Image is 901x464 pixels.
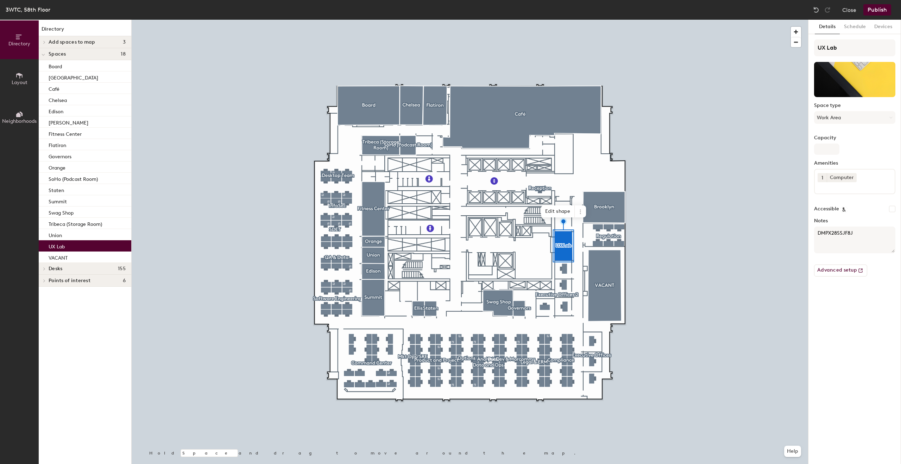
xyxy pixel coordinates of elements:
span: 155 [118,266,126,272]
span: Directory [8,41,30,47]
p: Swag Shop [49,208,74,216]
textarea: DMPX28SSJF8J [814,227,895,253]
button: Schedule [840,20,870,34]
p: Governors [49,152,71,160]
label: Amenities [814,160,895,166]
p: Summit [49,197,67,205]
p: Fitness Center [49,129,82,137]
p: Staten [49,185,64,193]
p: Café [49,84,59,92]
button: Details [815,20,840,34]
button: Devices [870,20,896,34]
img: Redo [824,6,831,13]
span: Neighborhoods [2,118,37,124]
p: Union [49,230,62,239]
span: Edit shape [541,205,575,217]
span: 6 [123,278,126,284]
button: Work Area [814,111,895,124]
div: 3WTC, 58th Floor [6,5,50,14]
label: Space type [814,103,895,108]
button: Help [784,446,801,457]
p: Flatiron [49,140,66,148]
span: 18 [121,51,126,57]
img: Undo [813,6,820,13]
span: 1 [821,174,823,182]
p: Tribeca (Storage Room) [49,219,102,227]
p: Edison [49,107,63,115]
label: Capacity [814,135,895,141]
label: Notes [814,218,895,224]
button: 1 [818,173,827,182]
div: Computer [827,173,857,182]
span: Spaces [49,51,66,57]
span: Points of interest [49,278,90,284]
p: Chelsea [49,95,67,103]
span: Desks [49,266,62,272]
span: 3 [123,39,126,45]
img: The space named UX Lab [814,62,895,97]
label: Accessible [814,206,839,212]
p: SoHo (Podcast Room) [49,174,98,182]
button: Advanced setup [814,265,867,277]
p: VACANT [49,253,68,261]
p: [GEOGRAPHIC_DATA] [49,73,98,81]
span: Layout [12,80,27,85]
p: [PERSON_NAME] [49,118,88,126]
button: Close [842,4,856,15]
button: Publish [863,4,891,15]
p: Orange [49,163,65,171]
span: Add spaces to map [49,39,95,45]
p: Board [49,62,62,70]
h1: Directory [39,25,131,36]
p: UX Lab [49,242,65,250]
